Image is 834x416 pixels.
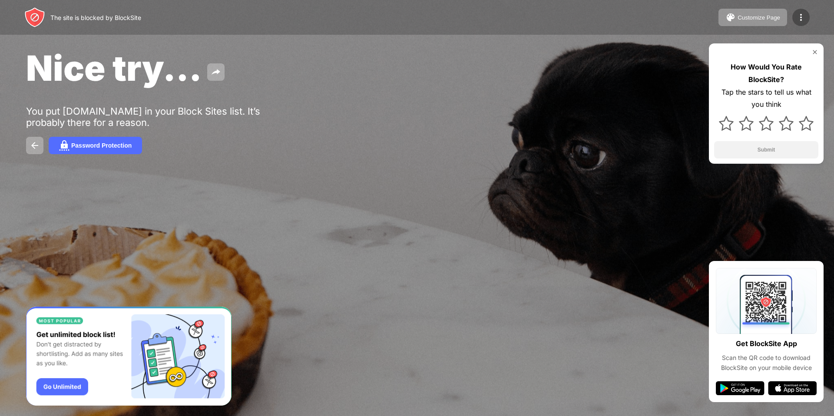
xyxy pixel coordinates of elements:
img: app-store.svg [768,381,817,395]
div: How Would You Rate BlockSite? [714,61,818,86]
img: password.svg [59,140,69,151]
div: Scan the QR code to download BlockSite on your mobile device [716,353,817,373]
img: back.svg [30,140,40,151]
img: rate-us-close.svg [811,49,818,56]
div: The site is blocked by BlockSite [50,14,141,21]
button: Password Protection [49,137,142,154]
img: star.svg [739,116,754,131]
img: qrcode.svg [716,268,817,334]
div: Get BlockSite App [736,337,797,350]
img: star.svg [759,116,774,131]
img: share.svg [211,67,221,77]
div: Customize Page [738,14,780,21]
img: star.svg [799,116,814,131]
iframe: Banner [26,307,232,406]
img: star.svg [719,116,734,131]
div: Tap the stars to tell us what you think [714,86,818,111]
button: Customize Page [718,9,787,26]
span: Nice try... [26,47,202,89]
img: pallet.svg [725,12,736,23]
div: You put [DOMAIN_NAME] in your Block Sites list. It’s probably there for a reason. [26,106,295,128]
img: header-logo.svg [24,7,45,28]
img: google-play.svg [716,381,764,395]
img: star.svg [779,116,794,131]
div: Password Protection [71,142,132,149]
img: menu-icon.svg [796,12,806,23]
button: Submit [714,141,818,158]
